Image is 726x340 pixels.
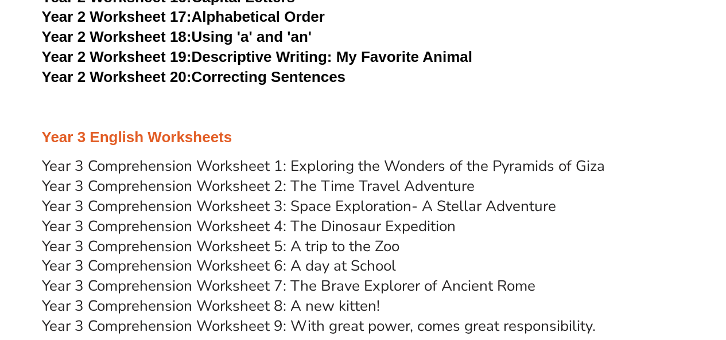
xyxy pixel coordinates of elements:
a: Year 2 Worksheet 20:Correcting Sentences [42,68,346,85]
a: Year 3 Comprehension Worksheet 8: A new kitten! [42,296,380,316]
a: Year 2 Worksheet 19:Descriptive Writing: My Favorite Animal [42,48,472,65]
a: Year 3 Comprehension Worksheet 2: The Time Travel Adventure [42,176,475,196]
a: Year 2 Worksheet 17:Alphabetical Order [42,8,325,25]
a: Year 3 Comprehension Worksheet 4: The Dinosaur Expedition [42,216,456,236]
a: Year 2 Worksheet 18:Using 'a' and 'an' [42,28,312,45]
a: Year 3 Comprehension Worksheet 3: Space Exploration- A Stellar Adventure [42,196,556,216]
a: Year 3 Comprehension Worksheet 1: Exploring the Wonders of the Pyramids of Giza [42,156,605,176]
span: Year 2 Worksheet 17: [42,8,192,25]
span: Year 2 Worksheet 20: [42,68,192,85]
a: Year 3 Comprehension Worksheet 5: A trip to the Zoo [42,236,399,256]
a: Year 3 Comprehension Worksheet 6: A day at School [42,256,396,276]
a: Year 3 Comprehension Worksheet 7: The Brave Explorer of Ancient Rome [42,276,535,296]
iframe: Chat Widget [535,210,726,340]
span: Year 2 Worksheet 18: [42,28,192,45]
a: Year 3 Comprehension Worksheet 9: With great power, comes great responsibility. [42,316,596,336]
h3: Year 3 English Worksheets [42,128,685,147]
span: Year 2 Worksheet 19: [42,48,192,65]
